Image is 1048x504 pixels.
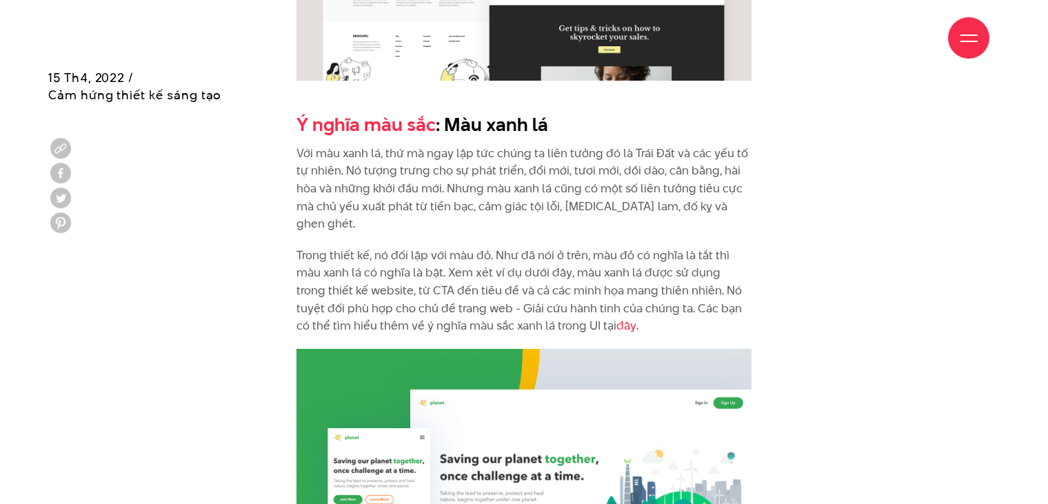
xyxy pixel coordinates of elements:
a: đây [616,317,636,334]
span: 15 Th4, 2022 / Cảm hứng thiết kế sáng tạo [48,69,221,103]
h2: : Màu xanh lá [296,112,752,138]
a: Ý nghĩa màu sắc [296,112,436,137]
p: Trong thiết kế, nó đối lập với màu đỏ. Như đã nói ở trên, màu đỏ có nghĩa là tắt thì màu xanh lá ... [296,247,752,335]
p: Với màu xanh lá, thứ mà ngay lập tức chúng ta liên tưởng đó là Trái Đất và các yếu tố tự nhiên. N... [296,145,752,233]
